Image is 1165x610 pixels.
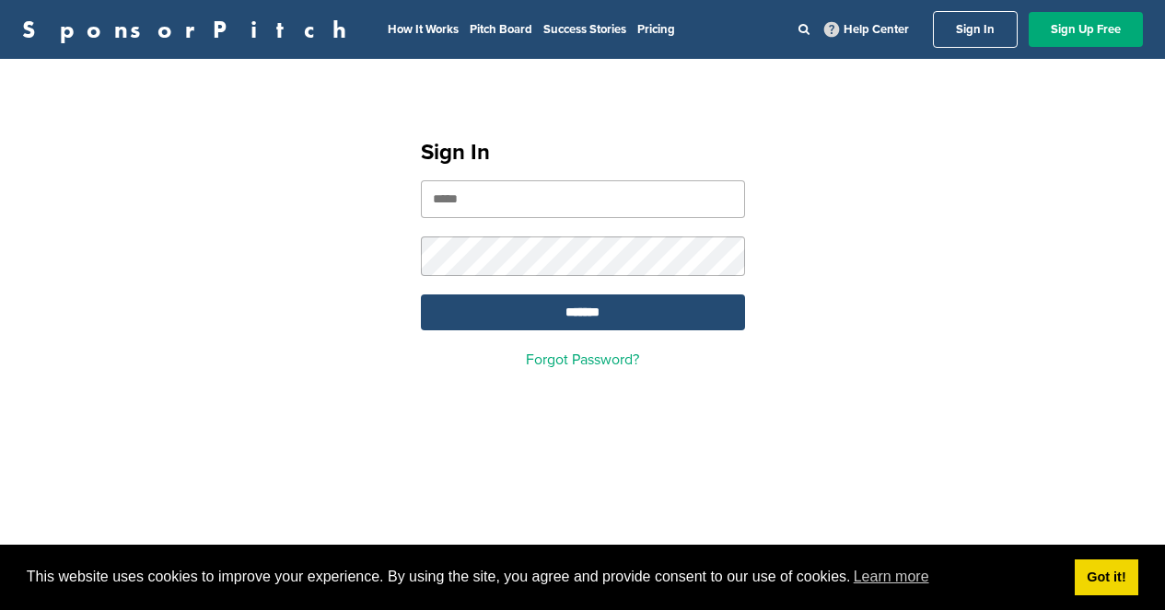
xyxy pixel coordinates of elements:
[27,563,1060,591] span: This website uses cookies to improve your experience. By using the site, you agree and provide co...
[1075,559,1138,596] a: dismiss cookie message
[22,17,358,41] a: SponsorPitch
[543,22,626,37] a: Success Stories
[1029,12,1143,47] a: Sign Up Free
[821,18,913,40] a: Help Center
[851,563,932,591] a: learn more about cookies
[526,351,639,369] a: Forgot Password?
[933,11,1018,48] a: Sign In
[388,22,459,37] a: How It Works
[637,22,675,37] a: Pricing
[421,136,745,169] h1: Sign In
[470,22,532,37] a: Pitch Board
